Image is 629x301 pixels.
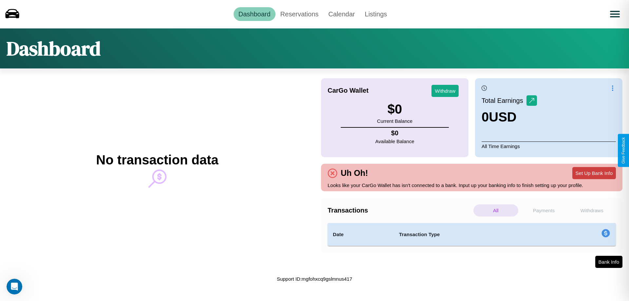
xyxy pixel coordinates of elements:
[375,137,414,146] p: Available Balance
[595,256,622,268] button: Bank Info
[276,7,324,21] a: Reservations
[323,7,360,21] a: Calendar
[277,274,352,283] p: Support ID: mgfohxcq9gslmnus417
[7,35,101,62] h1: Dashboard
[482,141,616,151] p: All Time Earnings
[572,167,616,179] button: Set Up Bank Info
[328,181,616,190] p: Looks like your CarGo Wallet has isn't connected to a bank. Input up your banking info to finish ...
[328,223,616,246] table: simple table
[360,7,392,21] a: Listings
[431,85,459,97] button: Withdraw
[606,5,624,23] button: Open menu
[399,231,548,238] h4: Transaction Type
[96,153,218,167] h2: No transaction data
[337,168,371,178] h4: Uh Oh!
[7,279,22,294] iframe: Intercom live chat
[473,204,518,216] p: All
[234,7,276,21] a: Dashboard
[328,207,472,214] h4: Transactions
[375,129,414,137] h4: $ 0
[377,117,412,125] p: Current Balance
[333,231,389,238] h4: Date
[522,204,566,216] p: Payments
[328,87,369,94] h4: CarGo Wallet
[569,204,614,216] p: Withdraws
[482,95,526,106] p: Total Earnings
[377,102,412,117] h3: $ 0
[482,110,537,124] h3: 0 USD
[621,137,626,164] div: Give Feedback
